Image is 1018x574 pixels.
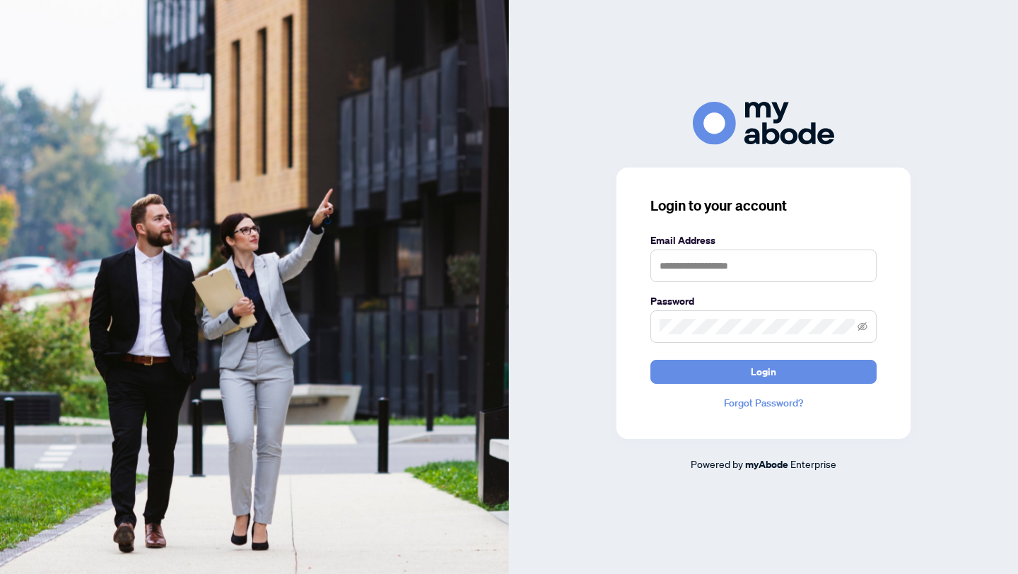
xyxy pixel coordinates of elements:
span: Powered by [691,457,743,470]
label: Password [650,293,877,309]
span: Enterprise [790,457,836,470]
button: Login [650,360,877,384]
img: ma-logo [693,102,834,145]
span: eye-invisible [858,322,867,332]
span: Login [751,361,776,383]
a: Forgot Password? [650,395,877,411]
h3: Login to your account [650,196,877,216]
a: myAbode [745,457,788,472]
label: Email Address [650,233,877,248]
